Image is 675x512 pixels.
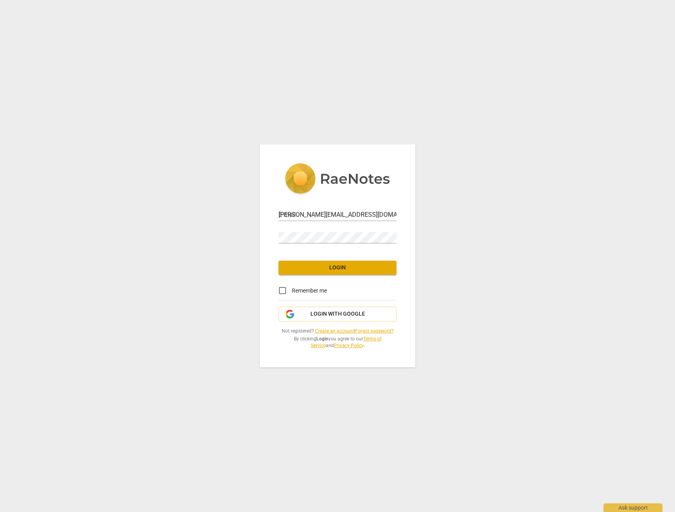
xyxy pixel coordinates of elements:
a: Privacy Policy [334,343,363,348]
b: Login [316,336,328,342]
a: Terms of Service [311,336,382,348]
img: 5ac2273c67554f335776073100b6d88f.svg [285,163,390,196]
span: Not registered? | [279,328,396,335]
a: Forgot password? [355,328,394,334]
span: Login with Google [310,310,365,318]
span: Login [285,264,390,272]
div: Ask support [603,503,662,512]
span: By clicking you agree to our and . [279,336,396,349]
span: Remember me [292,287,327,295]
button: Login with Google [279,307,396,322]
a: Create an account [315,328,354,334]
button: Login [279,261,396,275]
